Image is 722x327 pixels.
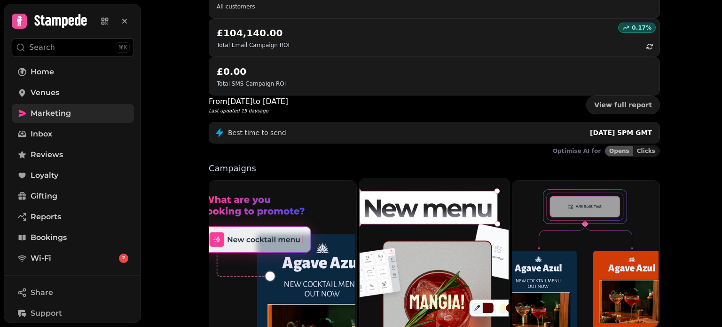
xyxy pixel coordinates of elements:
button: Opens [605,146,633,156]
span: Reports [31,211,61,223]
span: Marketing [31,108,71,119]
a: Reviews [12,145,134,164]
button: Share [12,283,134,302]
p: All customers [217,3,259,10]
a: Marketing [12,104,134,123]
span: Share [31,287,53,298]
span: Inbox [31,128,52,140]
a: Bookings [12,228,134,247]
a: Inbox [12,125,134,144]
p: Last updated 15 days ago [209,107,288,114]
span: Opens [609,148,629,154]
p: Total Email Campaign ROI [217,41,290,49]
a: Gifting [12,187,134,206]
span: Bookings [31,232,67,243]
p: Best time to send [228,128,286,137]
p: Search [29,42,55,53]
h2: £0.00 [217,65,286,78]
img: Workflows (coming soon) [511,180,659,327]
span: Home [31,66,54,78]
button: refresh [642,39,658,55]
span: Wi-Fi [31,253,51,264]
span: Support [31,308,62,319]
span: Loyalty [31,170,58,181]
span: Reviews [31,149,63,160]
p: Campaigns [209,164,660,173]
p: Optimise AI for [553,147,601,155]
a: Venues [12,83,134,102]
p: From [DATE] to [DATE] [209,96,288,107]
a: View full report [586,96,660,114]
a: Home [12,63,134,81]
button: Search⌘K [12,38,134,57]
button: Support [12,304,134,323]
h2: £104,140.00 [217,26,290,40]
span: 2 [122,255,125,262]
span: Clicks [637,148,655,154]
span: Venues [31,87,59,98]
p: 0.17 % [632,24,651,32]
button: Clicks [633,146,659,156]
p: Total SMS Campaign ROI [217,80,286,88]
a: Loyalty [12,166,134,185]
span: [DATE] 5PM GMT [590,129,652,136]
a: Wi-Fi2 [12,249,134,268]
div: ⌘K [116,42,130,53]
span: Gifting [31,191,57,202]
a: Reports [12,207,134,226]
